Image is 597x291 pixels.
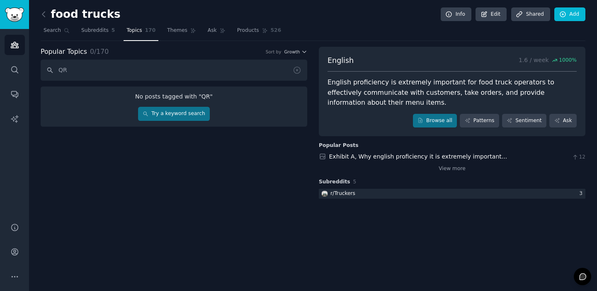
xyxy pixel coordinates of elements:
[319,178,350,186] span: Subreddits
[234,24,284,41] a: Products526
[329,153,507,160] a: Exhibit A, Why english proficiency it is extremely important...
[441,7,471,22] a: Info
[41,47,87,57] span: Popular Topics
[138,107,210,121] a: Try a keyword search
[519,55,577,66] p: 1.6 / week
[112,27,115,34] span: 5
[126,27,142,34] span: Topics
[44,27,61,34] span: Search
[124,24,158,41] a: Topics170
[502,114,546,128] a: Sentiment
[208,27,217,34] span: Ask
[46,92,301,101] div: No posts tagged with " QR "
[205,24,228,41] a: Ask
[413,114,457,128] a: Browse all
[353,179,357,185] span: 5
[511,7,550,22] a: Shared
[549,114,577,128] a: Ask
[554,7,585,22] a: Add
[322,191,328,197] img: Truckers
[579,190,585,197] div: 3
[476,7,507,22] a: Edit
[167,27,187,34] span: Themes
[319,142,359,149] div: Popular Posts
[330,190,355,197] div: r/ Truckers
[41,24,73,41] a: Search
[284,49,300,55] span: Growth
[41,8,121,21] h2: food trucks
[328,77,577,108] div: English proficiency is extremely important for food truck operators to effectively communicate wi...
[271,27,282,34] span: 526
[284,49,307,55] button: Growth
[559,57,577,64] span: 1000 %
[41,60,307,81] input: Search topics
[266,49,282,55] div: Sort by
[439,165,466,173] a: View more
[78,24,118,41] a: Subreddits5
[81,27,109,34] span: Subreddits
[90,48,109,55] span: 0 / 170
[328,55,354,66] span: English
[572,154,585,161] span: 12
[319,189,585,199] a: Truckersr/Truckers3
[145,27,156,34] span: 170
[237,27,259,34] span: Products
[164,24,199,41] a: Themes
[5,7,24,22] img: GummySearch logo
[460,114,499,128] a: Patterns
